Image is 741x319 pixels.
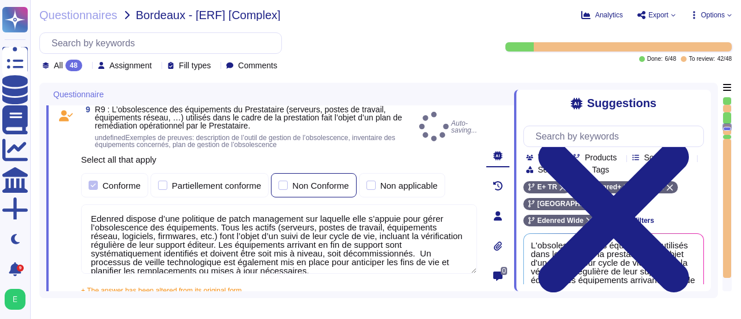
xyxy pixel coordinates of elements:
span: Export [648,12,669,19]
span: Fill types [179,61,211,69]
div: 48 [65,60,82,71]
span: To review: [689,56,715,62]
button: Analytics [581,10,623,20]
span: Options [701,12,725,19]
span: Analytics [595,12,623,19]
span: Bordeaux - [ERF] [Complex] [136,9,281,21]
span: 0 [501,267,507,275]
span: undefinedExemples de preuves: description de l’outil de gestion de l’obsolescence, inventaire des... [95,134,395,149]
span: 9 [81,105,90,113]
span: 42 / 48 [717,56,732,62]
span: Questionnaire [53,90,104,98]
span: R9 : L’obsolescence des équipements du Prestataire (serveurs, postes de travail, équipements rése... [95,105,402,130]
div: Partiellement conforme [172,181,261,190]
span: 6 / 48 [665,56,676,62]
input: Search by keywords [46,33,281,53]
span: Auto-saving... [419,112,477,141]
input: Search by keywords [530,126,703,146]
span: Done: [647,56,663,62]
span: Comments [238,61,277,69]
p: Select all that apply [81,155,477,164]
div: Conforme [102,181,141,190]
textarea: Edenred dispose d’une politique de patch management sur laquelle elle s’appuie pour gérer l’obsol... [81,204,477,274]
span: All [54,61,63,69]
div: Non Conforme [292,181,349,190]
span: + The answer has been altered from its original form [81,287,242,295]
button: user [2,287,34,312]
span: Assignment [109,61,152,69]
img: user [5,289,25,310]
div: Non applicable [380,181,438,190]
span: Questionnaires [39,9,118,21]
div: 9 [17,265,24,272]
